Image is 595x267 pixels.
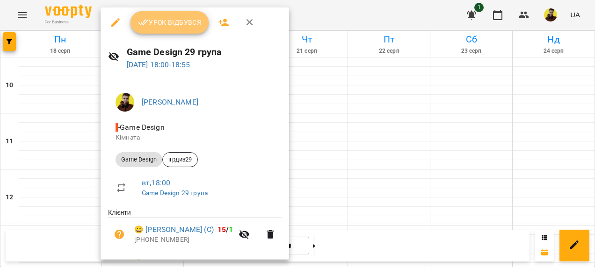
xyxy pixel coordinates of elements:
[127,45,282,59] h6: Game Design 29 група
[142,189,208,197] a: Game Design 29 група
[116,93,134,112] img: 7fb6181a741ed67b077bc5343d522ced.jpg
[163,155,197,164] span: ігрдиз29
[134,235,233,245] p: [PHONE_NUMBER]
[116,155,162,164] span: Game Design
[218,225,226,234] span: 15
[127,60,190,69] a: [DATE] 18:00-18:55
[131,11,209,34] button: Урок відбувся
[142,178,170,187] a: вт , 18:00
[108,223,131,246] button: Візит ще не сплачено. Додати оплату?
[229,225,233,234] span: 1
[116,123,167,132] span: - Game Design
[116,133,274,142] p: Кімната
[134,224,214,235] a: 😀 [PERSON_NAME] (С)
[218,225,233,234] b: /
[142,98,198,106] a: [PERSON_NAME]
[162,152,198,167] div: ігрдиз29
[138,17,202,28] span: Урок відбувся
